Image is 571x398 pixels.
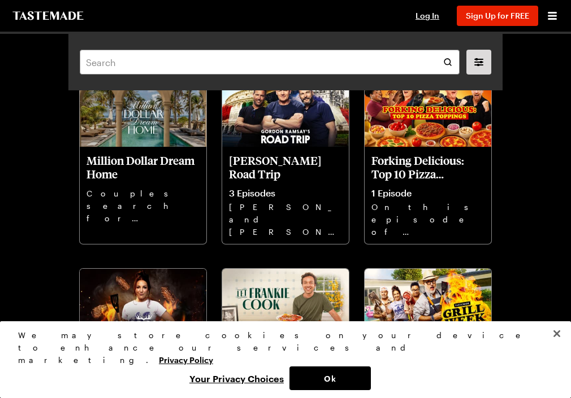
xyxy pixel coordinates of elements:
[222,76,349,244] a: Gordon Ramsay's Road Trip[PERSON_NAME] Road Trip3 Episodes[PERSON_NAME], and [PERSON_NAME] hit th...
[365,76,491,244] a: Forking Delicious: Top 10 Pizza ToppingsForking Delicious: Top 10 Pizza Toppings1 EpisodeOn this ...
[229,187,342,199] p: 3 Episodes
[545,8,560,23] button: Open menu
[184,366,289,390] button: Your Privacy Choices
[466,50,491,75] button: filters
[365,76,491,147] img: Forking Delicious: Top 10 Pizza Toppings
[466,11,529,20] span: Sign Up for FREE
[457,6,538,26] button: Sign Up for FREE
[18,329,543,366] div: We may store cookies on your device to enhance our services and marketing.
[222,269,349,340] img: Let Frankie Cook
[80,76,206,244] a: Million Dollar Dream HomeMillion Dollar Dream HomeCouples search for the perfect luxury home. Fro...
[86,154,200,181] p: Million Dollar Dream Home
[80,76,206,147] img: Million Dollar Dream Home
[18,329,543,390] div: Privacy
[289,366,371,390] button: Ok
[222,76,349,147] img: Gordon Ramsay's Road Trip
[86,187,200,224] p: Couples search for the perfect luxury home. From bowling alleys to roof-top pools, these homes ha...
[365,269,491,340] img: Grill Week 2025
[416,11,439,20] span: Log In
[11,11,85,20] a: To Tastemade Home Page
[371,201,485,237] p: On this episode of Forking Delicious, we're counting down your Top Ten Pizza Toppings!
[80,269,206,340] img: Hardcore Carnivore
[80,50,460,75] input: Search
[229,154,342,181] p: [PERSON_NAME] Road Trip
[405,10,450,21] button: Log In
[371,154,485,181] p: Forking Delicious: Top 10 Pizza Toppings
[229,201,342,237] p: [PERSON_NAME], and [PERSON_NAME] hit the road for a wild food-filled tour of [GEOGRAPHIC_DATA], [...
[371,187,485,199] p: 1 Episode
[544,321,569,346] button: Close
[159,354,213,365] a: More information about your privacy, opens in a new tab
